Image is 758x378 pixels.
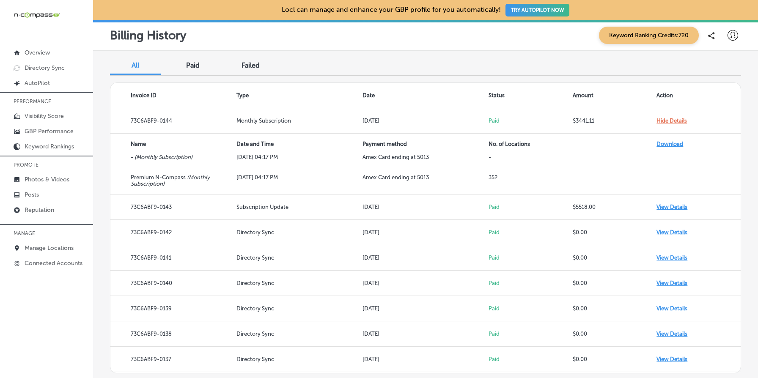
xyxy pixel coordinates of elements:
td: 73C6ABF9-0144 [110,108,236,134]
td: Hide Details [656,108,741,134]
td: View Details [656,245,741,271]
p: Billing History [110,28,186,42]
td: Paid [489,347,573,372]
td: Monthly Subscription [236,108,363,134]
th: Amount [573,83,657,108]
p: Visibility Score [25,112,64,120]
td: Aug 16, 2025 at 04:17 PM [236,174,363,194]
td: Directory Sync [236,220,363,245]
td: $0.00 [573,220,657,245]
td: $3441.11 [573,108,657,134]
td: Aug 16, 2025 at 04:17 PM [236,154,363,174]
td: Amex Card ending at 5013 [363,174,489,194]
p: Reputation [25,206,54,214]
td: View Details [656,271,741,296]
i: ( Monthly Subscription ) [131,174,210,187]
td: [DATE] [363,108,489,134]
th: Date [363,83,489,108]
td: Directory Sync [236,321,363,347]
td: Directory Sync [236,347,363,372]
td: - [489,154,573,174]
td: 73C6ABF9-0139 [110,296,236,321]
td: Subscription Update [236,194,363,220]
td: 73C6ABF9-0143 [110,194,236,220]
td: [DATE] [363,220,489,245]
td: Paid [489,271,573,296]
span: Keyword Ranking Credits: 720 [599,27,699,44]
td: View Details [656,194,741,220]
td: Directory Sync [236,245,363,271]
td: 73C6ABF9-0141 [110,245,236,271]
td: 352 [489,174,573,194]
p: Keyword Rankings [25,143,74,150]
td: [DATE] [363,296,489,321]
th: Action [656,83,741,108]
span: Failed [242,61,260,69]
td: 73C6ABF9-0137 [110,347,236,372]
td: Amex Card ending at 5013 [363,154,489,174]
td: $0.00 [573,347,657,372]
td: [DATE] [363,347,489,372]
td: [DATE] [363,321,489,347]
td: $0.00 [573,321,657,347]
a: Download [656,141,683,147]
th: Status [489,83,573,108]
p: Directory Sync [25,64,65,71]
td: [DATE] [363,271,489,296]
p: Overview [25,49,50,56]
td: View Details [656,296,741,321]
td: Paid [489,245,573,271]
td: 73C6ABF9-0142 [110,220,236,245]
span: Paid [186,61,200,69]
td: View Details [656,220,741,245]
td: $5518.00 [573,194,657,220]
p: Photos & Videos [25,176,69,183]
td: - [110,154,236,174]
td: 73C6ABF9-0138 [110,321,236,347]
td: View Details [656,347,741,372]
button: TRY AUTOPILOT NOW [505,4,569,16]
th: Date and Time [236,134,363,154]
td: Paid [489,321,573,347]
p: Manage Locations [25,244,74,252]
td: Directory Sync [236,296,363,321]
td: Paid [489,296,573,321]
p: GBP Performance [25,128,74,135]
td: View Details [656,321,741,347]
td: Directory Sync [236,271,363,296]
span: All [132,61,139,69]
p: AutoPilot [25,79,50,87]
th: Name [110,134,236,154]
img: 660ab0bf-5cc7-4cb8-ba1c-48b5ae0f18e60NCTV_CLogo_TV_Black_-500x88.png [14,11,60,19]
td: Paid [489,108,573,134]
th: Payment method [363,134,489,154]
td: $0.00 [573,296,657,321]
td: [DATE] [363,194,489,220]
th: Type [236,83,363,108]
td: $0.00 [573,271,657,296]
th: No. of Locations [489,134,573,154]
p: Connected Accounts [25,260,82,267]
td: Paid [489,194,573,220]
td: [DATE] [363,245,489,271]
p: Posts [25,191,39,198]
th: Invoice ID [110,83,236,108]
td: $0.00 [573,245,657,271]
td: Paid [489,220,573,245]
td: Premium N-Compass [110,174,236,194]
i: ( Monthly Subscription ) [135,154,192,160]
td: 73C6ABF9-0140 [110,271,236,296]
